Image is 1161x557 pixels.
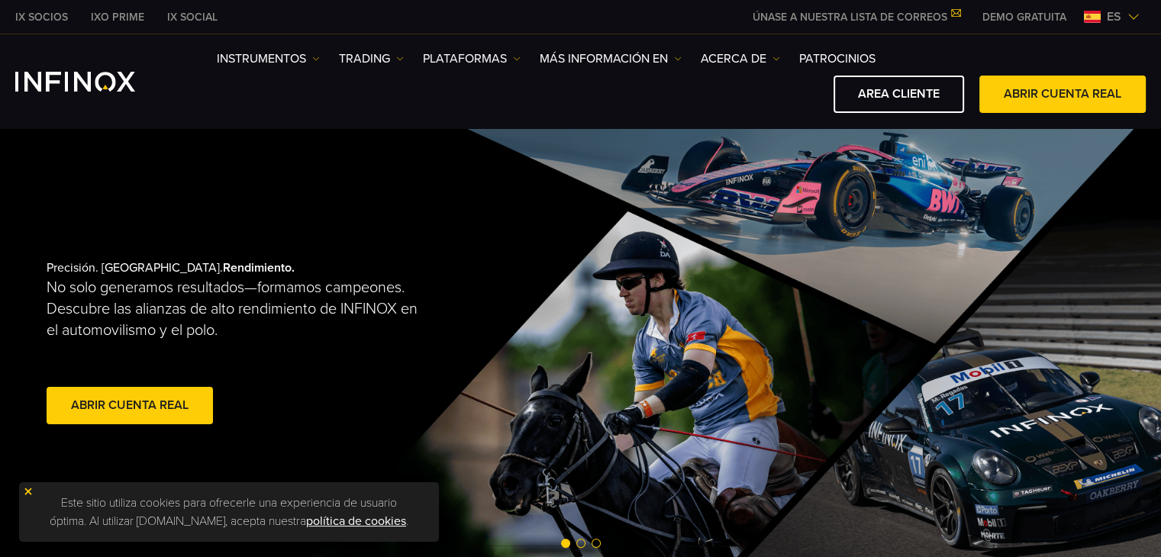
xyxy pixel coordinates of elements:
a: INFINOX [4,9,79,25]
span: Go to slide 3 [592,539,601,548]
a: Abrir cuenta real [47,387,213,424]
p: No solo generamos resultados—formamos campeones. Descubre las alianzas de alto rendimiento de INF... [47,277,431,341]
a: INFINOX Logo [15,72,171,92]
a: Instrumentos [217,50,320,68]
a: INFINOX [156,9,229,25]
span: Go to slide 2 [576,539,585,548]
a: Patrocinios [799,50,876,68]
a: Más información en [540,50,682,68]
img: yellow close icon [23,486,34,497]
a: TRADING [339,50,404,68]
a: ÚNASE A NUESTRA LISTA DE CORREOS [741,11,971,24]
a: INFINOX [79,9,156,25]
span: es [1101,8,1127,26]
a: INFINOX MENU [971,9,1078,25]
div: Precisión. [GEOGRAPHIC_DATA]. [47,236,527,452]
a: AREA CLIENTE [834,76,964,113]
a: ACERCA DE [701,50,780,68]
a: PLATAFORMAS [423,50,521,68]
a: ABRIR CUENTA REAL [979,76,1146,113]
span: Go to slide 1 [561,539,570,548]
a: política de cookies [306,514,406,529]
strong: Rendimiento. [223,260,295,275]
p: Este sitio utiliza cookies para ofrecerle una experiencia de usuario óptima. Al utilizar [DOMAIN_... [27,490,431,534]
